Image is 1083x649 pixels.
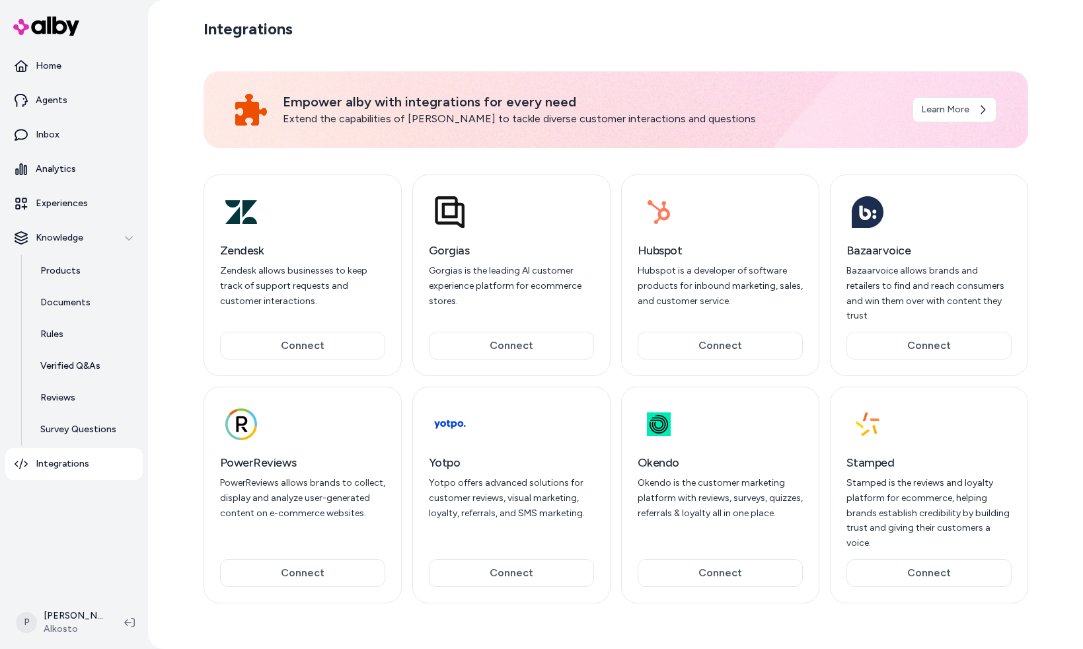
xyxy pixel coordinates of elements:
[638,453,803,472] h3: Okendo
[5,153,143,185] a: Analytics
[5,188,143,219] a: Experiences
[13,17,79,36] img: alby Logo
[40,360,100,373] p: Verified Q&As
[44,609,103,623] p: [PERSON_NAME]
[220,476,385,521] p: PowerReviews allows brands to collect, display and analyze user-generated content on e-commerce w...
[5,222,143,254] button: Knowledge
[846,264,1012,324] p: Bazaarvoice allows brands and retailers to find and reach consumers and win them over with conten...
[220,264,385,309] p: Zendesk allows businesses to keep track of support requests and customer interactions.
[40,328,63,341] p: Rules
[429,559,594,587] button: Connect
[27,382,143,414] a: Reviews
[429,264,594,309] p: Gorgias is the leading AI customer experience platform for ecommerce stores.
[846,476,1012,551] p: Stamped is the reviews and loyalty platform for ecommerce, helping brands establish credibility b...
[36,457,89,471] p: Integrations
[36,231,83,245] p: Knowledge
[638,559,803,587] button: Connect
[429,453,594,472] h3: Yotpo
[846,241,1012,260] h3: Bazaarvoice
[36,94,67,107] p: Agents
[8,601,114,644] button: P[PERSON_NAME]Alkosto
[27,255,143,287] a: Products
[5,448,143,480] a: Integrations
[283,111,897,127] p: Extend the capabilities of [PERSON_NAME] to tackle diverse customer interactions and questions
[40,296,91,309] p: Documents
[40,423,116,436] p: Survey Questions
[27,350,143,382] a: Verified Q&As
[846,559,1012,587] button: Connect
[36,59,61,73] p: Home
[40,391,75,404] p: Reviews
[5,85,143,116] a: Agents
[429,332,594,360] button: Connect
[16,612,37,633] span: P
[846,332,1012,360] button: Connect
[27,414,143,445] a: Survey Questions
[846,453,1012,472] h3: Stamped
[638,241,803,260] h3: Hubspot
[36,128,59,141] p: Inbox
[220,559,385,587] button: Connect
[27,287,143,319] a: Documents
[220,241,385,260] h3: Zendesk
[44,623,103,636] span: Alkosto
[638,476,803,521] p: Okendo is the customer marketing platform with reviews, surveys, quizzes, referrals & loyalty all...
[913,97,996,122] a: Learn More
[283,93,897,111] p: Empower alby with integrations for every need
[638,264,803,309] p: Hubspot is a developer of software products for inbound marketing, sales, and customer service.
[5,50,143,82] a: Home
[429,241,594,260] h3: Gorgias
[220,453,385,472] h3: PowerReviews
[220,332,385,360] button: Connect
[429,476,594,521] p: Yotpo offers advanced solutions for customer reviews, visual marketing, loyalty, referrals, and S...
[40,264,81,278] p: Products
[36,163,76,176] p: Analytics
[5,119,143,151] a: Inbox
[204,19,293,40] h2: Integrations
[638,332,803,360] button: Connect
[36,197,88,210] p: Experiences
[27,319,143,350] a: Rules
